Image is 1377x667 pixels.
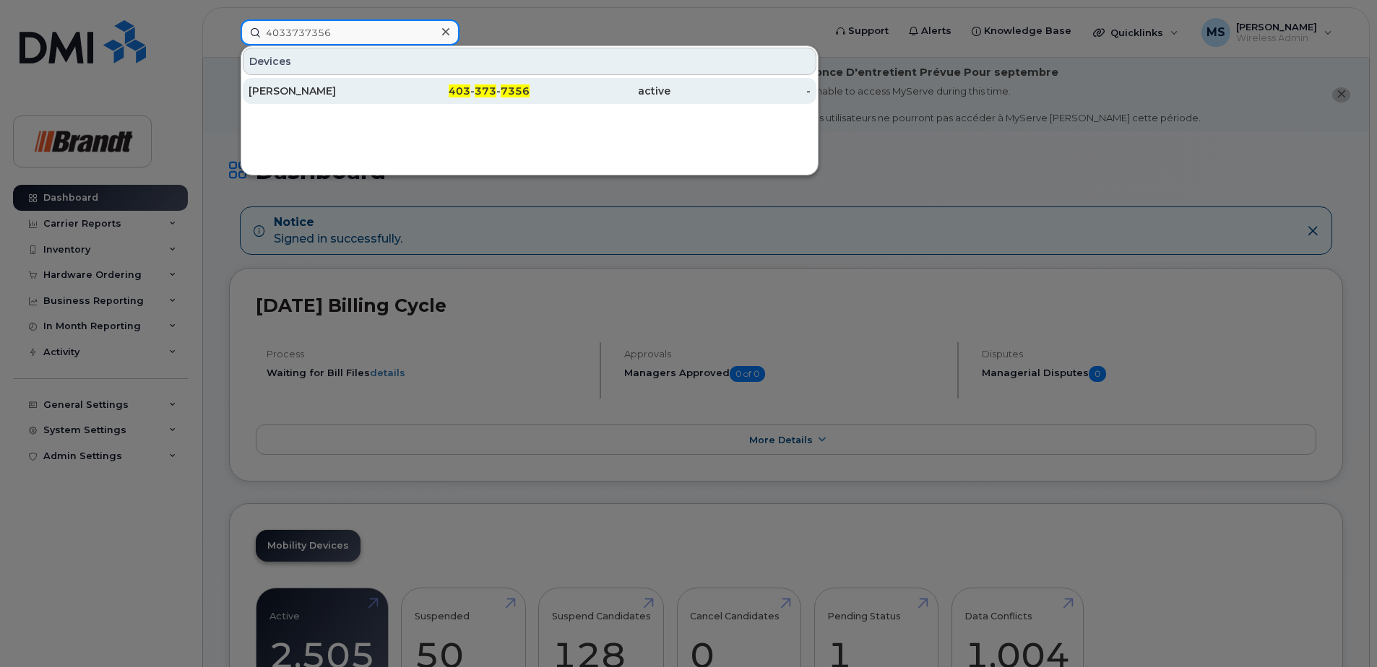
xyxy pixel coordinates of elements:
span: 403 [449,84,470,97]
div: - - [389,84,530,98]
div: - [670,84,811,98]
span: 7356 [501,84,530,97]
a: [PERSON_NAME]403-373-7356active- [243,78,816,104]
div: Devices [243,48,816,75]
div: [PERSON_NAME] [249,84,389,98]
span: 373 [475,84,496,97]
div: active [530,84,670,98]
